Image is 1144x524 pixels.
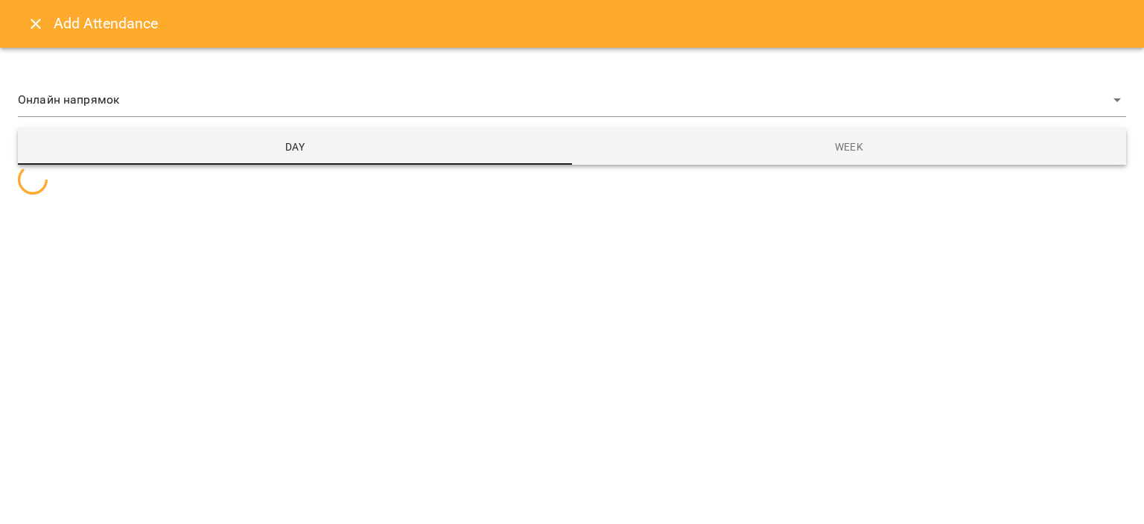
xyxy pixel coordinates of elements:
span: Week [581,138,1117,156]
button: Close [18,6,54,42]
span: Day [27,138,563,156]
span: Онлайн напрямок [18,91,1108,109]
div: Онлайн напрямок [18,83,1126,117]
h6: Add Attendance [54,12,159,35]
